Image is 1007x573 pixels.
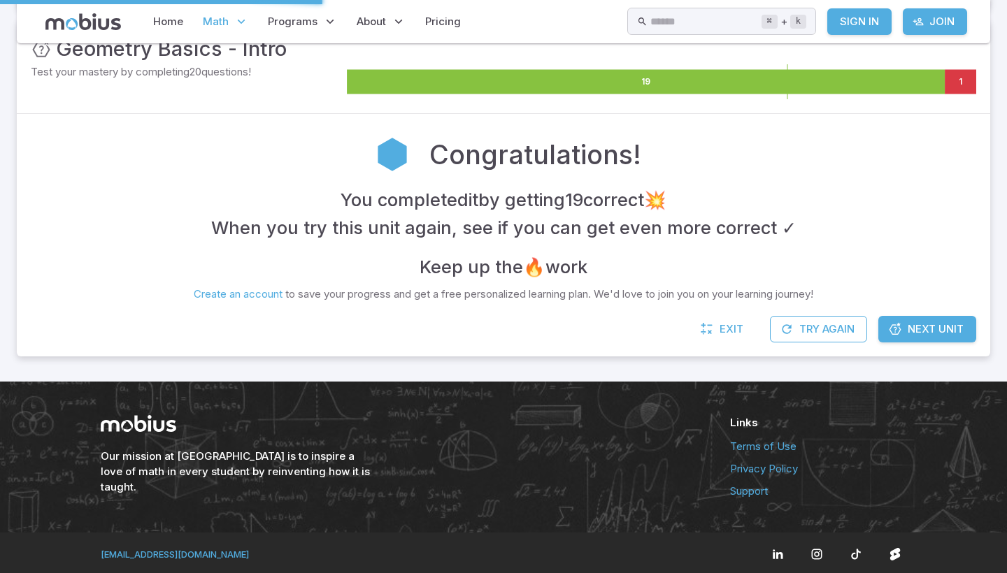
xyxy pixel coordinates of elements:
span: Exit [720,321,743,337]
h2: Congratulations! [429,135,641,174]
a: Home [149,6,187,38]
h4: You completed it by getting 19 correct 💥 [341,186,666,214]
kbd: ⌘ [762,15,778,29]
a: Exit [693,316,753,342]
button: Try Again [770,316,867,342]
span: Math [203,14,229,29]
a: [EMAIL_ADDRESS][DOMAIN_NAME] [101,549,249,560]
h4: Keep up the 🔥 work [420,253,587,281]
span: Next Unit [908,321,964,337]
h6: Links [730,415,906,430]
span: Programs [268,14,317,29]
span: About [357,14,386,29]
div: + [762,13,806,30]
a: Join [903,8,967,35]
h6: Our mission at [GEOGRAPHIC_DATA] is to inspire a love of math in every student by reinventing how... [101,449,373,495]
h3: Geometry Basics - Intro [56,34,287,64]
kbd: k [790,15,806,29]
a: Pricing [421,6,465,38]
p: Test your mastery by completing 20 questions! [31,64,344,80]
a: Sign In [827,8,892,35]
p: to save your progress and get a free personalized learning plan. We'd love to join you on your le... [194,286,813,302]
a: Terms of Use [730,439,906,454]
h4: When you try this unit again, see if you can get even more correct ✓ [211,214,797,242]
a: Support [730,484,906,499]
a: Create an account [194,287,283,300]
a: Next Unit [878,316,976,342]
a: Privacy Policy [730,461,906,477]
